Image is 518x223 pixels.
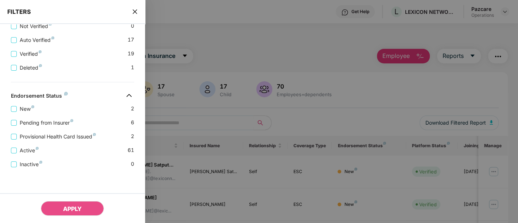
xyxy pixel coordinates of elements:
[128,36,134,44] span: 17
[39,161,42,164] img: svg+xml;base64,PHN2ZyB4bWxucz0iaHR0cDovL3d3dy53My5vcmcvMjAwMC9zdmciIHdpZHRoPSI4IiBoZWlnaHQ9IjgiIH...
[70,119,73,122] img: svg+xml;base64,PHN2ZyB4bWxucz0iaHR0cDovL3d3dy53My5vcmcvMjAwMC9zdmciIHdpZHRoPSI4IiBoZWlnaHQ9IjgiIH...
[17,22,55,30] span: Not Verified
[128,50,134,58] span: 19
[51,36,54,39] img: svg+xml;base64,PHN2ZyB4bWxucz0iaHR0cDovL3d3dy53My5vcmcvMjAwMC9zdmciIHdpZHRoPSI4IiBoZWlnaHQ9IjgiIH...
[17,119,76,127] span: Pending from Insurer
[64,92,68,95] img: svg+xml;base64,PHN2ZyB4bWxucz0iaHR0cDovL3d3dy53My5vcmcvMjAwMC9zdmciIHdpZHRoPSI4IiBoZWlnaHQ9IjgiIH...
[11,93,68,101] div: Endorsement Status
[39,64,42,67] img: svg+xml;base64,PHN2ZyB4bWxucz0iaHR0cDovL3d3dy53My5vcmcvMjAwMC9zdmciIHdpZHRoPSI4IiBoZWlnaHQ9IjgiIH...
[131,63,134,72] span: 1
[17,105,37,113] span: New
[131,22,134,30] span: 0
[7,8,31,15] span: FILTERS
[17,50,44,58] span: Verified
[132,8,138,15] span: close
[63,205,82,212] span: APPLY
[128,146,134,154] span: 61
[31,105,34,108] img: svg+xml;base64,PHN2ZyB4bWxucz0iaHR0cDovL3d3dy53My5vcmcvMjAwMC9zdmciIHdpZHRoPSI4IiBoZWlnaHQ9IjgiIH...
[93,133,96,136] img: svg+xml;base64,PHN2ZyB4bWxucz0iaHR0cDovL3d3dy53My5vcmcvMjAwMC9zdmciIHdpZHRoPSI4IiBoZWlnaHQ9IjgiIH...
[131,132,134,141] span: 2
[17,64,45,72] span: Deleted
[41,201,104,216] button: APPLY
[36,147,39,150] img: svg+xml;base64,PHN2ZyB4bWxucz0iaHR0cDovL3d3dy53My5vcmcvMjAwMC9zdmciIHdpZHRoPSI4IiBoZWlnaHQ9IjgiIH...
[131,105,134,113] span: 2
[123,90,135,101] img: svg+xml;base64,PHN2ZyB4bWxucz0iaHR0cDovL3d3dy53My5vcmcvMjAwMC9zdmciIHdpZHRoPSIzMiIgaGVpZ2h0PSIzMi...
[131,160,134,168] span: 0
[17,146,42,154] span: Active
[17,36,57,44] span: Auto Verified
[39,50,42,53] img: svg+xml;base64,PHN2ZyB4bWxucz0iaHR0cDovL3d3dy53My5vcmcvMjAwMC9zdmciIHdpZHRoPSI4IiBoZWlnaHQ9IjgiIH...
[17,160,45,168] span: Inactive
[17,133,99,141] span: Provisional Health Card Issued
[131,118,134,127] span: 6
